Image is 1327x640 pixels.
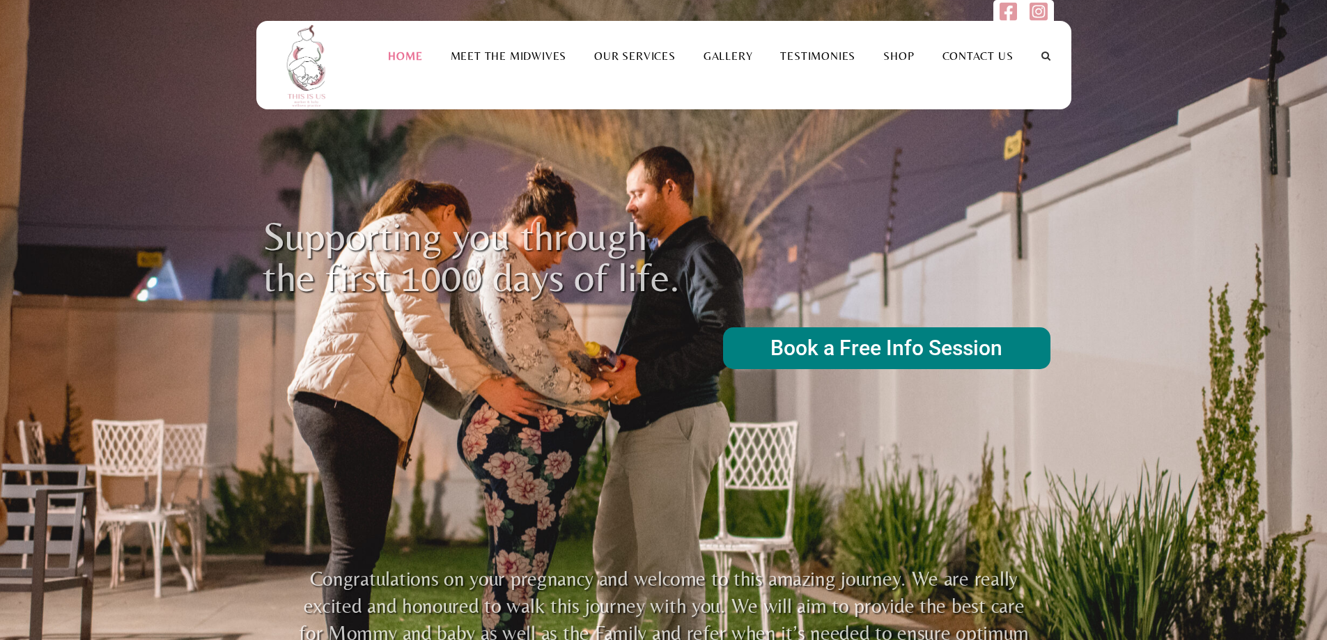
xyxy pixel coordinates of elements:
rs-layer: Supporting you through the first 1000 days of life. [262,215,695,297]
a: Gallery [690,49,767,63]
img: facebook-square.svg [1000,1,1017,22]
a: Contact Us [929,49,1027,63]
a: Meet the Midwives [437,49,581,63]
rs-layer: Book a Free Info Session [723,327,1050,369]
a: Shop [869,49,928,63]
img: instagram-square.svg [1030,1,1047,22]
a: Home [374,49,436,63]
a: Our Services [580,49,690,63]
img: This is us practice [277,21,340,109]
a: Testimonies [766,49,869,63]
a: Follow us on Instagram [1030,9,1047,25]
